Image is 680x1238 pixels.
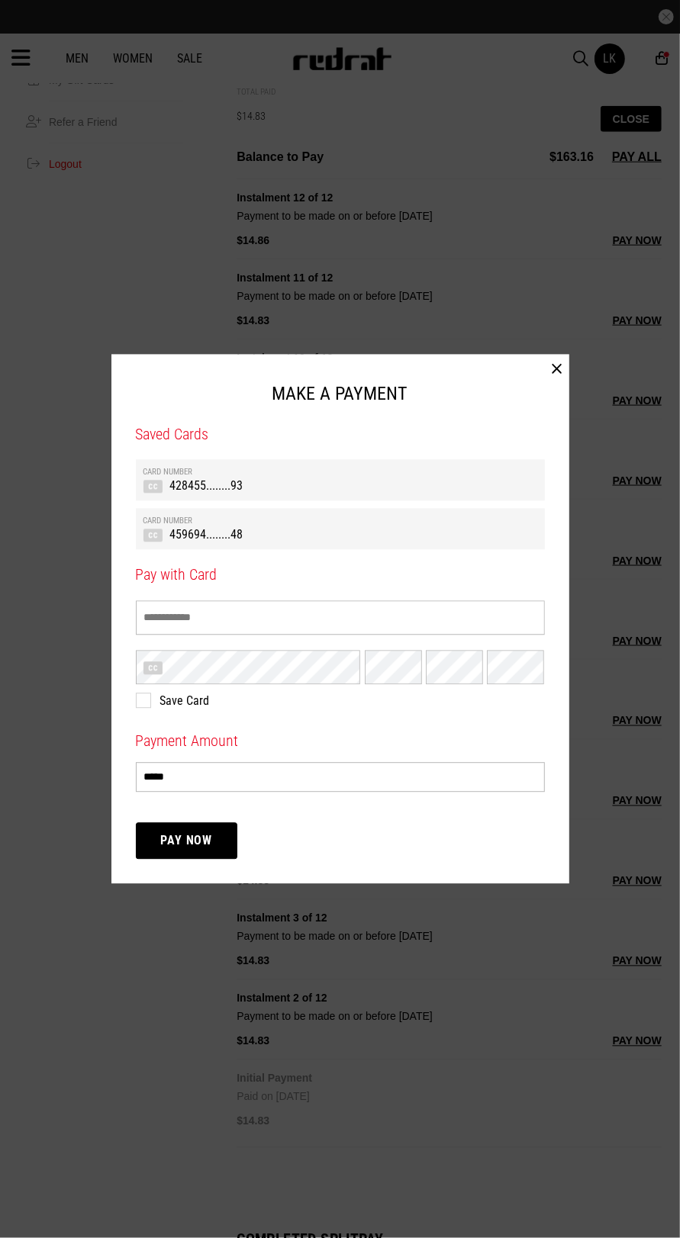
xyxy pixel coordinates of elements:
[12,6,58,52] button: Open LiveChat chat widget
[143,526,537,542] td: 459694........48
[136,731,545,751] h3: Payment Amount
[143,468,537,478] th: Card Number
[136,424,545,445] h3: Saved Cards
[136,378,545,409] h2: MAKE A PAYMENT
[136,693,530,708] label: Save Card
[143,516,537,526] th: Card Number
[136,565,545,586] h3: Pay with Card
[143,478,537,494] td: 428455........93
[136,823,238,860] button: Pay Now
